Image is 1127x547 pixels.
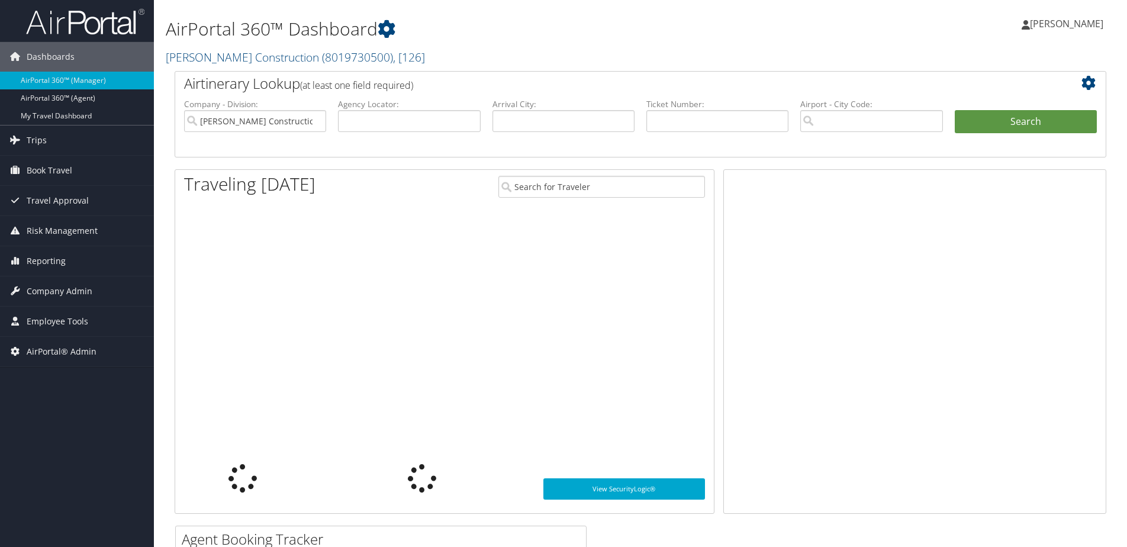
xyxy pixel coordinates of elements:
label: Arrival City: [492,98,635,110]
label: Agency Locator: [338,98,480,110]
span: Travel Approval [27,186,89,215]
span: Risk Management [27,216,98,246]
span: Reporting [27,246,66,276]
span: [PERSON_NAME] [1030,17,1103,30]
span: Dashboards [27,42,75,72]
span: (at least one field required) [300,79,413,92]
span: Trips [27,126,47,155]
button: Search [955,110,1097,134]
label: Company - Division: [184,98,326,110]
label: Ticket Number: [646,98,788,110]
span: Employee Tools [27,307,88,336]
span: Company Admin [27,276,92,306]
h1: AirPortal 360™ Dashboard [166,17,798,41]
input: Search for Traveler [498,176,705,198]
h2: Airtinerary Lookup [184,73,1019,94]
span: Book Travel [27,156,72,185]
label: Airport - City Code: [800,98,942,110]
span: AirPortal® Admin [27,337,96,366]
a: View SecurityLogic® [543,478,705,500]
a: [PERSON_NAME] [1022,6,1115,41]
span: , [ 126 ] [393,49,425,65]
h1: Traveling [DATE] [184,172,315,197]
span: ( 8019730500 ) [322,49,393,65]
a: [PERSON_NAME] Construction [166,49,425,65]
img: airportal-logo.png [26,8,144,36]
